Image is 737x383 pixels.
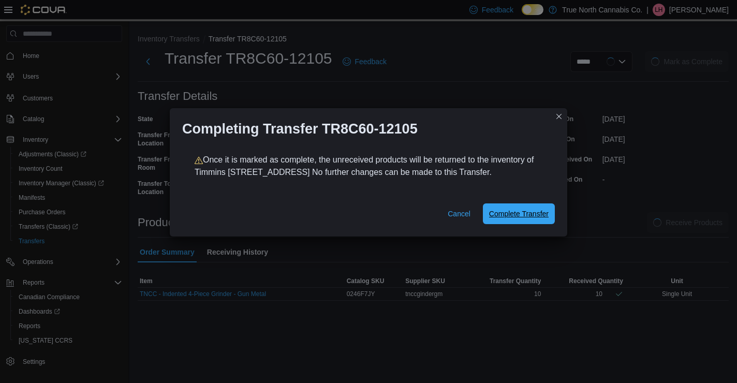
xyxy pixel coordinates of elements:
h1: Completing Transfer TR8C60-12105 [182,121,418,137]
button: Cancel [444,203,475,224]
p: Once it is marked as complete, the unreceived products will be returned to the inventory of Timmi... [195,154,542,179]
span: Complete Transfer [489,209,549,219]
span: Cancel [448,209,470,219]
button: Complete Transfer [483,203,555,224]
button: Closes this modal window [553,110,565,123]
